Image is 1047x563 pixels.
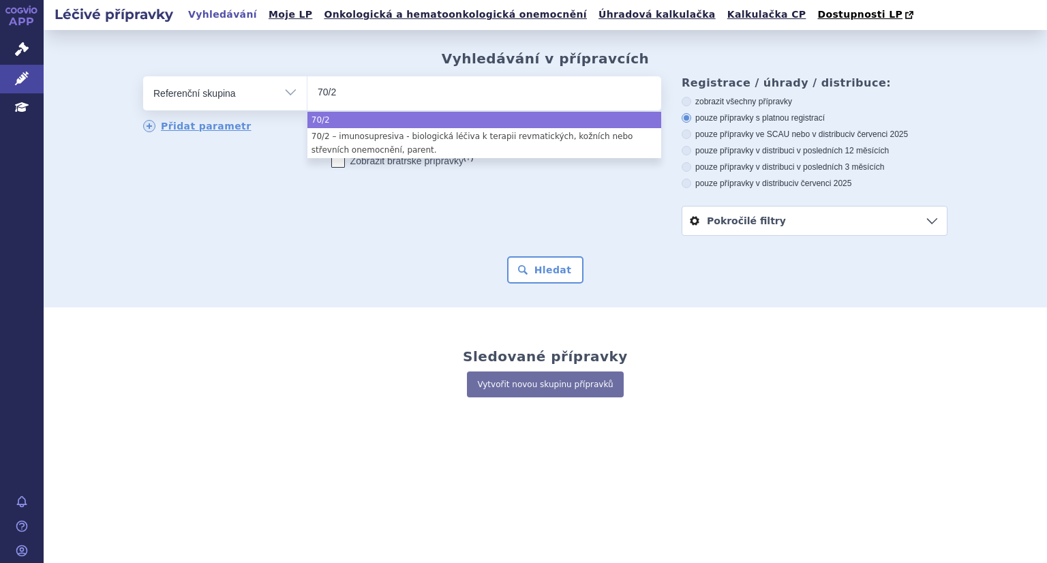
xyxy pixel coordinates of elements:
[682,76,947,89] h3: Registrace / úhrady / distribuce:
[682,145,947,156] label: pouze přípravky v distribuci v posledních 12 měsících
[320,5,591,24] a: Onkologická a hematoonkologická onemocnění
[723,5,810,24] a: Kalkulačka CP
[44,5,184,24] h2: Léčivé přípravky
[463,348,628,365] h2: Sledované přípravky
[794,179,851,188] span: v červenci 2025
[682,96,947,107] label: zobrazit všechny přípravky
[307,112,661,128] li: 70/2
[594,5,720,24] a: Úhradová kalkulačka
[331,154,474,168] label: Zobrazit bratrské přípravky
[813,5,920,25] a: Dostupnosti LP
[682,112,947,123] label: pouze přípravky s platnou registrací
[682,129,947,140] label: pouze přípravky ve SCAU nebo v distribuci
[507,256,584,284] button: Hledat
[682,207,947,235] a: Pokročilé filtry
[307,128,661,158] li: 70/2 – imunosupresiva - biologická léčiva k terapii revmatických, kožních nebo střevních onemocně...
[682,178,947,189] label: pouze přípravky v distribuci
[851,130,908,139] span: v červenci 2025
[143,120,252,132] a: Přidat parametr
[682,162,947,172] label: pouze přípravky v distribuci v posledních 3 měsících
[817,9,902,20] span: Dostupnosti LP
[467,371,623,397] a: Vytvořit novou skupinu přípravků
[184,5,261,24] a: Vyhledávání
[442,50,650,67] h2: Vyhledávání v přípravcích
[264,5,316,24] a: Moje LP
